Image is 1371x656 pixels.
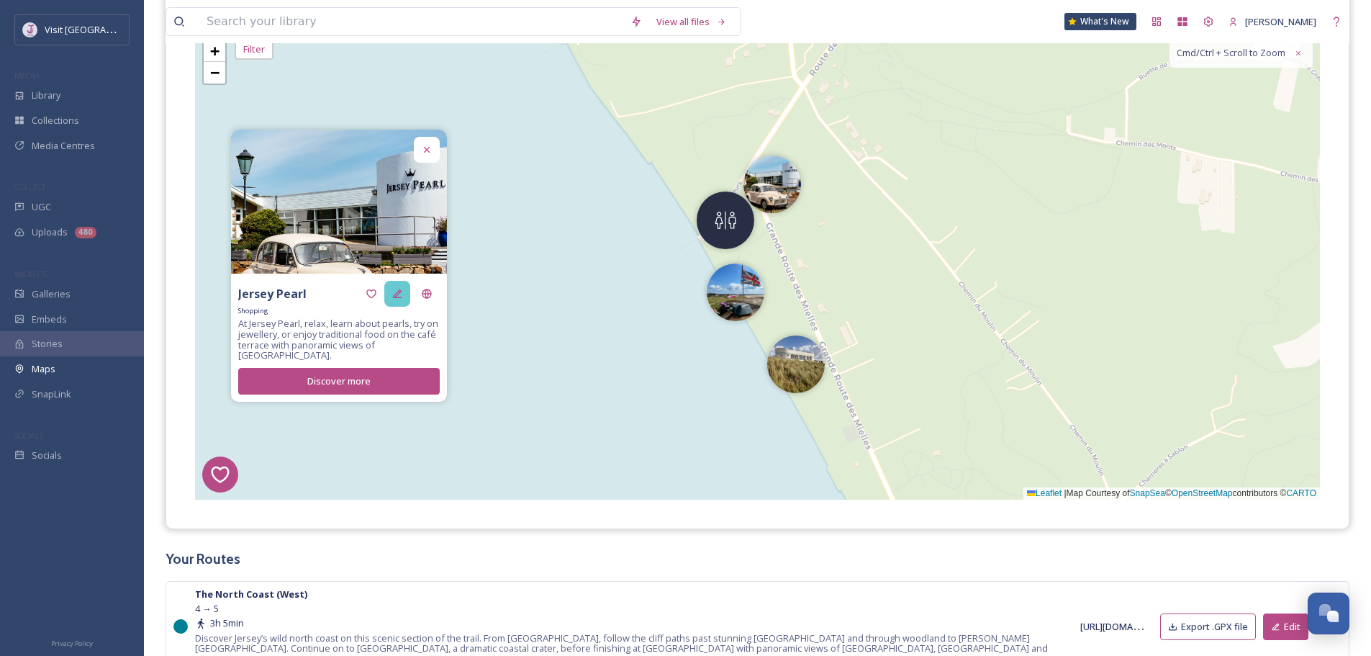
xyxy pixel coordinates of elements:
[1064,13,1136,30] a: What's New
[1064,488,1066,498] span: |
[1172,488,1233,498] a: OpenStreetMap
[14,70,40,81] span: MEDIA
[1221,9,1324,35] a: [PERSON_NAME]
[238,307,268,315] span: Shopping
[32,338,63,349] span: Stories
[238,368,440,395] button: Discover more
[231,130,447,346] img: Jersey-Pearl-2024-09-25T123532.231.jpg
[32,450,62,461] span: Socials
[649,9,733,35] a: View all files
[32,314,67,325] span: Embeds
[166,551,1349,567] h3: Your Routes
[1263,614,1308,640] button: Edit
[51,639,93,648] span: Privacy Policy
[238,286,307,302] strong: Jersey Pearl
[235,39,273,60] div: Filter
[32,90,60,101] span: Library
[32,227,68,238] span: Uploads
[204,62,225,84] a: Zoom out
[238,318,440,361] span: At Jersey Pearl, relax, learn about pearls, try on jewellery, or enjoy traditional food on the ca...
[210,63,220,81] span: −
[204,40,225,62] a: Zoom in
[32,389,71,400] span: SnapLink
[32,140,95,151] span: Media Centres
[697,192,754,249] img: Marker
[32,115,79,126] span: Collections
[14,430,43,441] span: SOCIALS
[707,264,764,321] img: Marker
[14,269,47,279] span: WIDGETS
[1308,593,1349,634] button: Open Chat
[210,618,244,629] span: 3h 5min
[199,8,623,35] input: Search your library
[1245,15,1316,28] span: [PERSON_NAME]
[1177,46,1285,60] span: Cmd/Ctrl + Scroll to Zoom
[45,22,156,36] span: Visit [GEOGRAPHIC_DATA]
[1027,488,1062,498] a: Leaflet
[743,156,801,213] img: Marker
[32,364,55,374] span: Maps
[1130,488,1165,498] a: SnapSea
[1080,619,1174,633] a: [URL][DOMAIN_NAME]
[1286,488,1316,498] a: CARTO
[767,336,825,393] img: Marker
[195,603,219,614] span: 4 → 5
[195,588,307,601] strong: The North Coast (West)
[14,181,45,192] span: COLLECT
[210,42,220,60] span: +
[23,23,37,37] img: Events-Jersey-Logo.png
[1023,487,1320,500] div: Map Courtesy of © contributors ©
[51,636,93,649] a: Privacy Policy
[32,202,51,212] span: UGC
[75,227,96,238] div: 480
[1160,614,1256,640] button: Export .GPX file
[32,289,71,300] span: Galleries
